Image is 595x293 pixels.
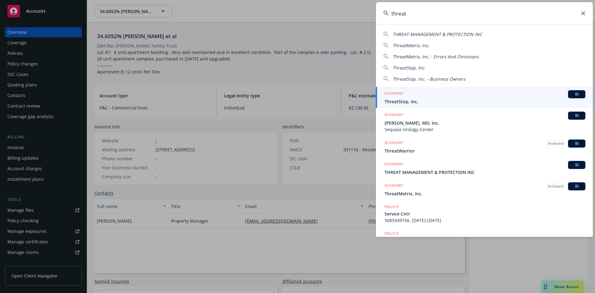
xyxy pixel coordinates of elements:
[376,200,593,227] a: POLICYService Cntr5085549756, [DATE]-[DATE]
[385,182,403,190] h5: ACCOUNT
[385,230,399,237] h5: POLICY
[376,108,593,136] a: ACCOUNTBI[PERSON_NAME], MD, Inc.Sequoia Urology Center
[571,141,583,146] span: BI
[385,217,585,224] span: 5085549756, [DATE]-[DATE]
[385,161,403,168] h5: ACCOUNT
[571,162,583,168] span: BI
[376,87,593,108] a: ACCOUNTBIThreatStop, Inc.
[393,54,479,60] span: ThreatMetrix, Inc. - Errors And Omissions
[571,184,583,189] span: BI
[385,90,403,98] h5: ACCOUNT
[571,91,583,97] span: BI
[393,31,482,37] span: THREAT MANAGEMENT & PROTECTION INC
[548,184,563,189] span: Archived
[376,179,593,200] a: ACCOUNTArchivedBIThreatMetrix, Inc.
[385,169,585,175] span: THREAT MANAGEMENT & PROTECTION INC
[548,141,563,146] span: Archived
[376,2,593,24] input: Search...
[376,227,593,254] a: POLICY
[393,42,430,48] span: ThreatMetrix, Inc.
[385,112,403,119] h5: ACCOUNT
[385,148,585,154] span: ThreatWarrior
[376,158,593,179] a: ACCOUNTBITHREAT MANAGEMENT & PROTECTION INC
[385,190,585,197] span: ThreatMetrix, Inc.
[385,204,399,210] h5: POLICY
[385,211,585,217] span: Service Cntr
[385,120,585,126] span: [PERSON_NAME], MD, Inc.
[393,65,425,71] span: ThreatStop, Inc.
[385,126,585,133] span: Sequoia Urology Center
[571,113,583,118] span: BI
[385,98,585,105] span: ThreatStop, Inc.
[393,76,465,82] span: ThreatStop, Inc. - Business Owners
[385,140,403,147] h5: ACCOUNT
[376,136,593,158] a: ACCOUNTArchivedBIThreatWarrior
